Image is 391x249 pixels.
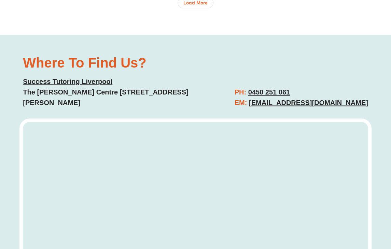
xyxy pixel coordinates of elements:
h2: Where To Find Us? [23,56,188,70]
a: 0450 251 061 [248,88,290,96]
span: EM: [235,99,247,106]
iframe: Chat Widget [277,172,391,249]
a: [EMAIL_ADDRESS][DOMAIN_NAME] [249,99,368,106]
a: Success Tutoring LiverpoolThe [PERSON_NAME] Centre [STREET_ADDRESS][PERSON_NAME] [23,78,188,106]
u: Success Tutoring Liverpool [23,78,112,85]
span: PH: [235,88,246,96]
